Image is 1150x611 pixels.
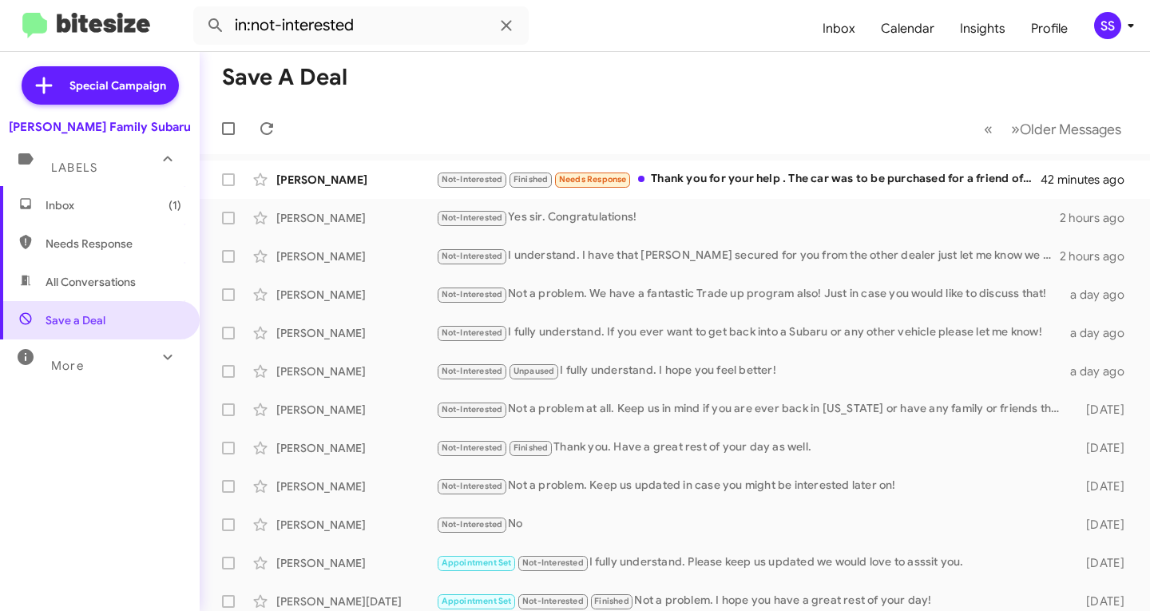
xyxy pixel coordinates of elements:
[594,596,629,606] span: Finished
[436,323,1068,342] div: I fully understand. If you ever want to get back into a Subaru or any other vehicle please let me...
[522,557,584,568] span: Not-Interested
[222,65,347,90] h1: Save a Deal
[984,119,993,139] span: «
[975,113,1131,145] nav: Page navigation example
[442,327,503,338] span: Not-Interested
[947,6,1018,52] a: Insights
[46,274,136,290] span: All Conversations
[1068,363,1137,379] div: a day ago
[1041,172,1137,188] div: 42 minutes ago
[51,359,84,373] span: More
[559,174,627,184] span: Needs Response
[442,596,512,606] span: Appointment Set
[46,197,181,213] span: Inbox
[276,248,436,264] div: [PERSON_NAME]
[276,210,436,226] div: [PERSON_NAME]
[276,363,436,379] div: [PERSON_NAME]
[1018,6,1081,52] a: Profile
[276,287,436,303] div: [PERSON_NAME]
[442,174,503,184] span: Not-Interested
[442,212,503,223] span: Not-Interested
[1068,402,1137,418] div: [DATE]
[522,596,584,606] span: Not-Interested
[1068,517,1137,533] div: [DATE]
[69,77,166,93] span: Special Campaign
[1011,119,1020,139] span: »
[1068,287,1137,303] div: a day ago
[1094,12,1121,39] div: SS
[51,161,97,175] span: Labels
[514,442,549,453] span: Finished
[1060,248,1137,264] div: 2 hours ago
[514,174,549,184] span: Finished
[436,438,1068,457] div: Thank you. Have a great rest of your day as well.
[436,400,1068,419] div: Not a problem at all. Keep us in mind if you are ever back in [US_STATE] or have any family or fr...
[169,197,181,213] span: (1)
[1068,555,1137,571] div: [DATE]
[436,247,1060,265] div: I understand. I have that [PERSON_NAME] secured for you from the other dealer just let me know we...
[1068,478,1137,494] div: [DATE]
[193,6,529,45] input: Search
[442,404,503,415] span: Not-Interested
[276,172,436,188] div: [PERSON_NAME]
[276,517,436,533] div: [PERSON_NAME]
[276,440,436,456] div: [PERSON_NAME]
[442,366,503,376] span: Not-Interested
[442,251,503,261] span: Not-Interested
[46,312,105,328] span: Save a Deal
[442,481,503,491] span: Not-Interested
[1081,12,1132,39] button: SS
[276,593,436,609] div: [PERSON_NAME][DATE]
[436,208,1060,227] div: Yes sir. Congratulations!
[1068,325,1137,341] div: a day ago
[276,325,436,341] div: [PERSON_NAME]
[1060,210,1137,226] div: 2 hours ago
[46,236,181,252] span: Needs Response
[1001,113,1131,145] button: Next
[442,289,503,300] span: Not-Interested
[9,119,191,135] div: [PERSON_NAME] Family Subaru
[436,170,1041,188] div: Thank you for your help . The car was to be purchased for a friend of mine in [GEOGRAPHIC_DATA]. ...
[442,519,503,530] span: Not-Interested
[442,557,512,568] span: Appointment Set
[276,478,436,494] div: [PERSON_NAME]
[436,592,1068,610] div: Not a problem. I hope you have a great rest of your day!
[974,113,1002,145] button: Previous
[436,477,1068,495] div: Not a problem. Keep us updated in case you might be interested later on!
[436,362,1068,380] div: I fully understand. I hope you feel better!
[514,366,555,376] span: Unpaused
[276,402,436,418] div: [PERSON_NAME]
[868,6,947,52] a: Calendar
[436,285,1068,304] div: Not a problem. We have a fantastic Trade up program also! Just in case you would like to discuss ...
[442,442,503,453] span: Not-Interested
[1068,593,1137,609] div: [DATE]
[22,66,179,105] a: Special Campaign
[436,553,1068,572] div: I fully understand. Please keep us updated we would love to asssit you.
[810,6,868,52] a: Inbox
[1020,121,1121,138] span: Older Messages
[276,555,436,571] div: [PERSON_NAME]
[436,515,1068,534] div: No
[1068,440,1137,456] div: [DATE]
